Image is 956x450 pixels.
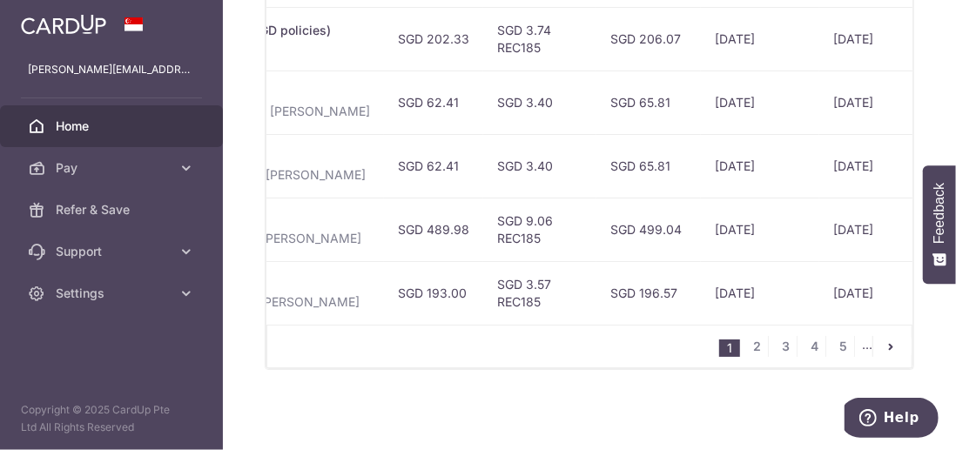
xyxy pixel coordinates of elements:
[932,183,947,244] span: Feedback
[56,243,171,260] span: Support
[483,71,596,134] td: SGD 3.40
[747,336,768,357] a: 2
[862,336,873,357] li: ...
[56,118,171,135] span: Home
[596,7,701,71] td: SGD 206.07
[384,71,483,134] td: SGD 62.41
[719,339,740,357] li: 1
[384,7,483,71] td: SGD 202.33
[384,134,483,198] td: SGD 62.41
[819,261,919,325] td: [DATE]
[701,198,819,261] td: [DATE]
[56,159,171,177] span: Pay
[483,7,596,71] td: SGD 3.74 REC185
[596,134,701,198] td: SGD 65.81
[719,326,912,367] nav: pager
[845,398,939,441] iframe: Opens a widget where you can find more information
[483,198,596,261] td: SGD 9.06 REC185
[384,261,483,325] td: SGD 193.00
[596,198,701,261] td: SGD 499.04
[701,261,819,325] td: [DATE]
[923,165,956,284] button: Feedback - Show survey
[701,134,819,198] td: [DATE]
[819,198,919,261] td: [DATE]
[28,61,195,78] p: [PERSON_NAME][EMAIL_ADDRESS][DOMAIN_NAME]
[56,201,171,218] span: Refer & Save
[384,198,483,261] td: SGD 489.98
[596,71,701,134] td: SGD 65.81
[819,134,919,198] td: [DATE]
[483,134,596,198] td: SGD 3.40
[776,336,797,357] a: 3
[701,7,819,71] td: [DATE]
[701,71,819,134] td: [DATE]
[819,71,919,134] td: [DATE]
[483,261,596,325] td: SGD 3.57 REC185
[596,261,701,325] td: SGD 196.57
[56,285,171,302] span: Settings
[21,14,106,35] img: CardUp
[819,7,919,71] td: [DATE]
[833,336,854,357] a: 5
[805,336,825,357] a: 4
